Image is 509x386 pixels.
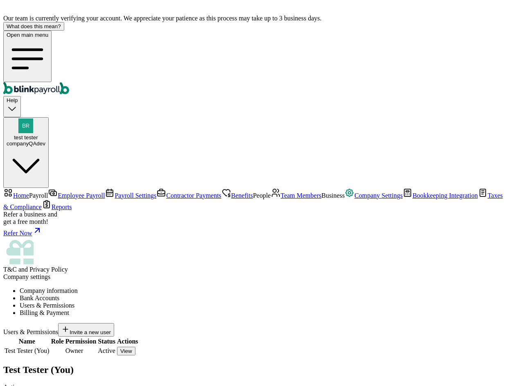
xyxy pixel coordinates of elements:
[58,192,105,199] span: Employee Payroll
[117,337,139,346] th: Actions
[20,302,506,309] li: Users & Permissions
[7,32,48,38] span: Open main menu
[97,337,116,346] th: Status
[120,348,132,354] div: View
[221,192,253,199] a: Benefits
[7,141,45,147] div: companyQAdev
[3,211,506,225] div: Refer a business and get a free month!
[412,192,478,199] span: Bookkeeping Integration
[231,192,253,199] span: Benefits
[115,192,156,199] span: Payroll Settings
[65,347,83,354] span: Owner
[3,22,64,31] button: What does this mean?
[156,192,221,199] a: Contractor Payments
[3,188,506,273] nav: Sidebar
[20,295,506,302] li: Bank Accounts
[29,266,68,273] span: Privacy Policy
[345,192,403,199] a: Company Settings
[52,203,72,210] span: Reports
[7,97,18,103] span: Help
[4,337,50,346] th: Name
[4,346,50,356] td: Test Tester (You)
[3,266,17,273] span: T&C
[3,192,503,210] a: Taxes & Compliance
[281,192,322,199] span: Team Members
[3,96,21,117] button: Help
[29,192,48,199] span: Payroll
[70,329,111,335] span: Invite a new user
[166,192,221,199] span: Contractor Payments
[20,309,506,317] li: Billing & Payment
[20,287,506,295] li: Company information
[48,192,105,199] a: Employee Payroll
[3,31,52,82] button: Open main menu
[271,192,322,199] a: Team Members
[13,192,29,199] span: Home
[58,323,114,337] button: Invite a new user
[3,273,50,280] span: Company settings
[3,31,506,96] nav: Global
[105,192,156,199] a: Payroll Settings
[321,192,345,199] span: Business
[3,192,29,199] a: Home
[51,337,64,346] th: Role
[14,134,38,141] span: test tester
[3,117,49,188] button: test testercompanyQAdev
[42,203,72,210] a: Reports
[253,192,271,199] span: People
[7,23,61,29] div: What does this mean?
[403,192,478,199] a: Bookkeeping Integration
[468,347,509,386] iframe: Chat Widget
[3,266,68,273] span: and
[3,364,506,375] h2: Test Tester (You)
[65,337,97,346] th: Permission
[3,15,506,22] div: Our team is currently verifying your account. We appreciate your patience as this process may tak...
[117,347,135,355] button: View
[3,328,58,335] span: Users & Permissions
[3,225,506,237] a: Refer Now
[98,347,115,354] span: Active
[354,192,403,199] span: Company Settings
